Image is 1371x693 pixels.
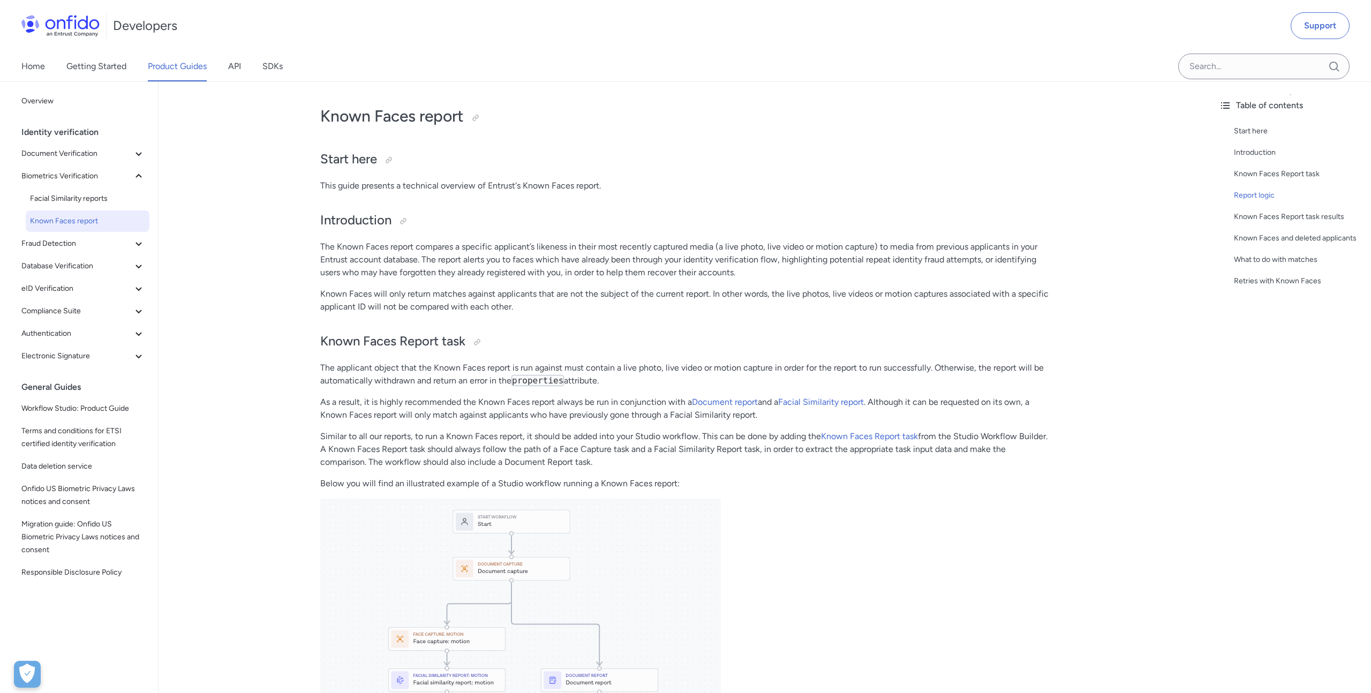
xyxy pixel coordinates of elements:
button: Compliance Suite [17,300,149,322]
h2: Start here [320,150,1049,169]
span: Known Faces report [30,215,145,228]
div: General Guides [21,376,154,398]
button: Electronic Signature [17,345,149,367]
span: Onfido US Biometric Privacy Laws notices and consent [21,483,145,508]
button: eID Verification [17,278,149,299]
a: Product Guides [148,51,207,81]
code: properties [511,375,564,386]
p: The applicant object that the Known Faces report is run against must contain a live photo, live v... [320,361,1049,387]
a: Migration guide: Onfido US Biometric Privacy Laws notices and consent [17,514,149,561]
a: What to do with matches [1234,253,1362,266]
a: Terms and conditions for ETSI certified identity verification [17,420,149,455]
span: Facial Similarity reports [30,192,145,205]
a: Known Faces and deleted applicants [1234,232,1362,245]
a: Report logic [1234,189,1362,202]
span: Electronic Signature [21,350,132,363]
h1: Developers [113,17,177,34]
span: Migration guide: Onfido US Biometric Privacy Laws notices and consent [21,518,145,556]
a: Data deletion service [17,456,149,477]
span: eID Verification [21,282,132,295]
span: Biometrics Verification [21,170,132,183]
a: Onfido US Biometric Privacy Laws notices and consent [17,478,149,513]
a: Getting Started [66,51,126,81]
a: Start here [1234,125,1362,138]
a: Home [21,51,45,81]
button: Open Preferences [14,661,41,688]
span: Overview [21,95,145,108]
a: API [228,51,241,81]
button: Document Verification [17,143,149,164]
span: Compliance Suite [21,305,132,318]
a: Document report [692,397,758,407]
div: Identity verification [21,122,154,143]
p: The Known Faces report compares a specific applicant’s likeness in their most recently captured m... [320,240,1049,279]
div: Table of contents [1219,99,1362,112]
span: Workflow Studio: Product Guide [21,402,145,415]
a: Known Faces Report task results [1234,210,1362,223]
a: Support [1291,12,1350,39]
span: Terms and conditions for ETSI certified identity verification [21,425,145,450]
img: Onfido Logo [21,15,100,36]
a: Introduction [1234,146,1362,159]
h2: Introduction [320,212,1049,230]
button: Authentication [17,323,149,344]
p: Known Faces will only return matches against applicants that are not the subject of the current r... [320,288,1049,313]
button: Biometrics Verification [17,165,149,187]
a: Known Faces Report task [821,431,918,441]
span: Database Verification [21,260,132,273]
a: SDKs [262,51,283,81]
a: Facial Similarity report [778,397,864,407]
p: This guide presents a technical overview of Entrust's Known Faces report. [320,179,1049,192]
button: Database Verification [17,255,149,277]
a: Workflow Studio: Product Guide [17,398,149,419]
span: Data deletion service [21,460,145,473]
p: Similar to all our reports, to run a Known Faces report, it should be added into your Studio work... [320,430,1049,469]
a: Facial Similarity reports [26,188,149,209]
span: Fraud Detection [21,237,132,250]
a: Known Faces report [26,210,149,232]
div: Cookie Preferences [14,661,41,688]
button: Fraud Detection [17,233,149,254]
span: Document Verification [21,147,132,160]
p: As a result, it is highly recommended the Known Faces report always be run in conjunction with a ... [320,396,1049,421]
span: Authentication [21,327,132,340]
a: Overview [17,91,149,112]
h1: Known Faces report [320,106,1049,127]
span: Responsible Disclosure Policy [21,566,145,579]
a: Retries with Known Faces [1234,275,1362,288]
h2: Known Faces Report task [320,333,1049,351]
a: Known Faces Report task [1234,168,1362,180]
input: Onfido search input field [1178,54,1350,79]
p: Below you will find an illustrated example of a Studio workflow running a Known Faces report: [320,477,1049,490]
a: Responsible Disclosure Policy [17,562,149,583]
